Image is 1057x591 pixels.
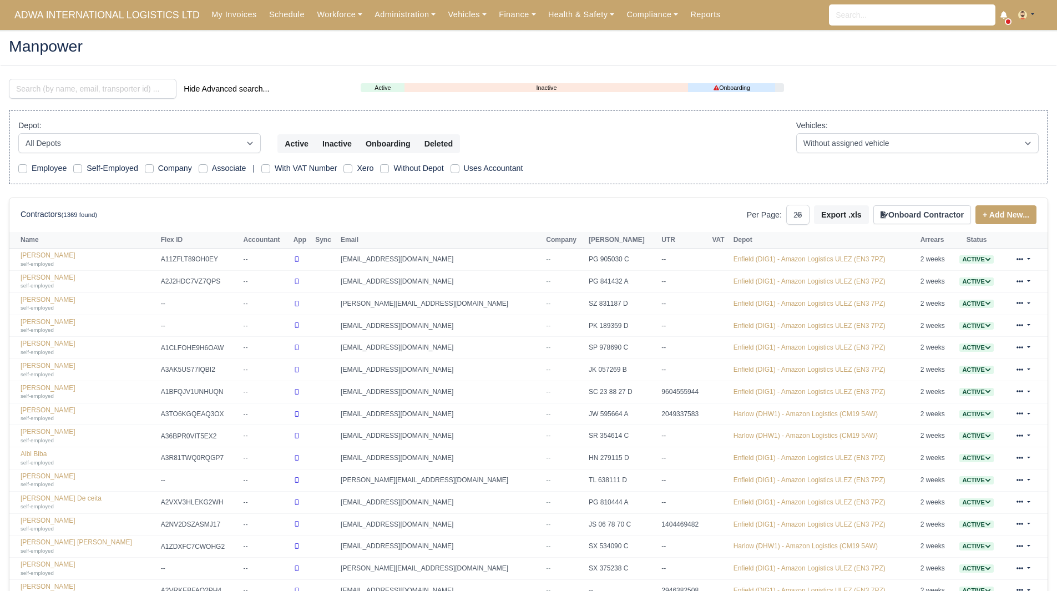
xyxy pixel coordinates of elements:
th: Status [953,232,1000,249]
a: Active [959,344,993,351]
td: 2 weeks [918,359,953,381]
td: -- [659,469,709,492]
td: [PERSON_NAME][EMAIL_ADDRESS][DOMAIN_NAME] [338,469,543,492]
button: Onboarding [358,134,418,153]
td: A3TO6KGQEAQ3OX [158,403,241,425]
td: -- [659,337,709,359]
td: A1ZDXFC7CWOHG2 [158,536,241,558]
td: -- [241,447,291,469]
small: (1369 found) [62,211,98,218]
span: | [252,164,255,173]
span: Active [959,521,993,529]
label: Uses Accountant [464,162,523,175]
a: [PERSON_NAME] self-employed [21,362,155,378]
td: -- [241,292,291,315]
span: Active [959,300,993,308]
td: -- [241,491,291,513]
small: self-employed [21,282,54,289]
th: UTR [659,232,709,249]
input: Search... [829,4,995,26]
a: Enfield (DIG1) - Amazon Logistics ULEZ (EN3 7PZ) [734,454,886,462]
td: 2 weeks [918,381,953,403]
td: PG 810444 A [586,491,659,513]
td: 2049337583 [659,403,709,425]
td: 1404469482 [659,513,709,536]
h6: Contractors [21,210,97,219]
td: -- [659,315,709,337]
a: My Invoices [205,4,263,26]
td: 2 weeks [918,447,953,469]
td: -- [158,469,241,492]
td: HN 279115 D [586,447,659,469]
a: [PERSON_NAME] self-employed [21,472,155,488]
td: -- [659,359,709,381]
a: [PERSON_NAME] self-employed [21,406,155,422]
a: Active [361,83,404,93]
td: -- [241,469,291,492]
a: [PERSON_NAME] De ceita self-employed [21,494,155,511]
a: Active [959,366,993,373]
span: Active [959,432,993,440]
a: Active [959,498,993,506]
td: -- [241,558,291,580]
td: PG 905030 C [586,249,659,271]
a: Active [959,432,993,440]
td: -- [659,425,709,447]
button: Export .xls [814,205,869,224]
a: Active [959,476,993,484]
small: self-employed [21,349,54,355]
a: Finance [493,4,542,26]
td: -- [241,359,291,381]
h2: Manpower [9,38,1048,54]
td: A3AK5US77IQBI2 [158,359,241,381]
small: self-employed [21,261,54,267]
button: Inactive [315,134,359,153]
td: 2 weeks [918,292,953,315]
button: Onboard Contractor [873,205,971,224]
a: [PERSON_NAME] self-employed [21,296,155,312]
span: -- [546,344,550,351]
th: [PERSON_NAME] [586,232,659,249]
a: Active [959,521,993,528]
a: Albi Biba self-employed [21,450,155,466]
a: Workforce [311,4,368,26]
a: Active [959,388,993,396]
td: A1CLFOHE9H6OAW [158,337,241,359]
th: Email [338,232,543,249]
a: ADWA INTERNATIONAL LOGISTICS LTD [9,4,205,26]
a: Onboarding [688,83,775,93]
td: [EMAIL_ADDRESS][DOMAIN_NAME] [338,491,543,513]
span: Active [959,454,993,462]
a: Enfield (DIG1) - Amazon Logistics ULEZ (EN3 7PZ) [734,300,886,307]
a: [PERSON_NAME] self-employed [21,251,155,267]
label: Without Depot [393,162,443,175]
th: App [291,232,313,249]
td: -- [241,271,291,293]
small: self-employed [21,305,54,311]
a: Harlow (DHW1) - Amazon Logistics (CM19 5AW) [734,410,878,418]
label: Vehicles: [796,119,828,132]
th: VAT [709,232,730,249]
small: self-employed [21,393,54,399]
td: [EMAIL_ADDRESS][DOMAIN_NAME] [338,337,543,359]
a: Enfield (DIG1) - Amazon Logistics ULEZ (EN3 7PZ) [734,564,886,572]
label: Per Page: [747,209,782,221]
td: JW 595664 A [586,403,659,425]
span: Active [959,564,993,573]
td: A3R81TWQ0RQGP7 [158,447,241,469]
a: Administration [368,4,442,26]
th: Arrears [918,232,953,249]
td: A2VXV3HLEKG2WH [158,491,241,513]
a: [PERSON_NAME] self-employed [21,384,155,400]
a: Vehicles [442,4,493,26]
td: [EMAIL_ADDRESS][DOMAIN_NAME] [338,425,543,447]
a: Enfield (DIG1) - Amazon Logistics ULEZ (EN3 7PZ) [734,344,886,351]
td: [PERSON_NAME][EMAIL_ADDRESS][DOMAIN_NAME] [338,292,543,315]
td: -- [241,425,291,447]
td: 2 weeks [918,491,953,513]
a: Enfield (DIG1) - Amazon Logistics ULEZ (EN3 7PZ) [734,366,886,373]
a: + Add New... [975,205,1036,224]
a: Active [959,277,993,285]
span: -- [546,410,550,418]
